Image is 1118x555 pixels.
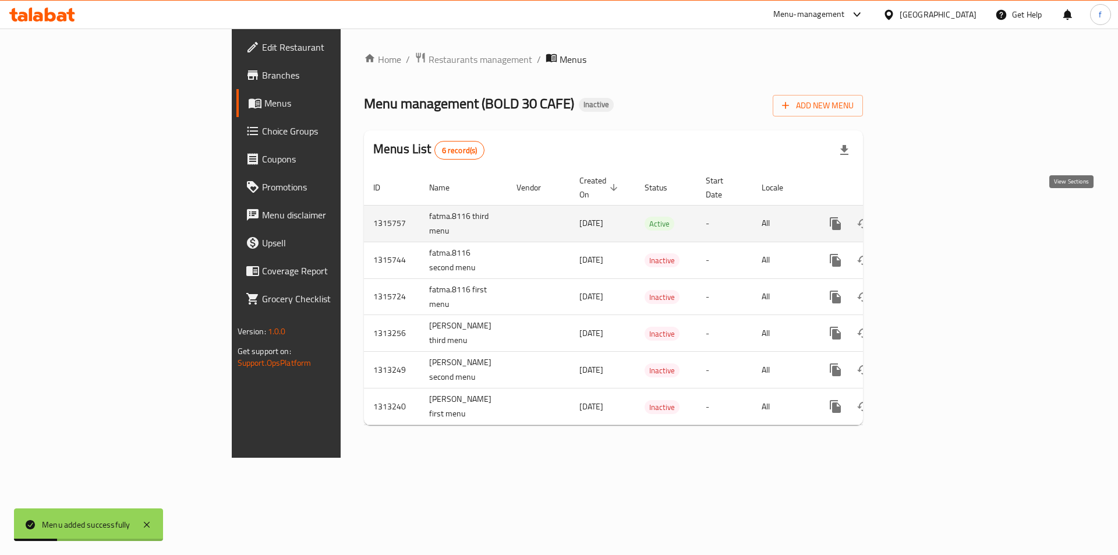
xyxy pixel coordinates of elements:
td: All [752,205,812,242]
div: Menu added successfully [42,518,130,531]
span: Coupons [262,152,409,166]
td: - [696,242,752,278]
td: - [696,278,752,315]
button: more [822,283,850,311]
span: Grocery Checklist [262,292,409,306]
div: Inactive [645,290,680,304]
span: Restaurants management [429,52,532,66]
div: Menu-management [773,8,845,22]
td: - [696,205,752,242]
li: / [537,52,541,66]
td: All [752,315,812,352]
span: Active [645,217,674,231]
td: All [752,352,812,388]
span: Branches [262,68,409,82]
button: Change Status [850,283,878,311]
table: enhanced table [364,170,943,426]
button: more [822,356,850,384]
span: Menu disclaimer [262,208,409,222]
button: Change Status [850,356,878,384]
span: Inactive [579,100,614,109]
span: [DATE] [579,399,603,414]
td: - [696,315,752,352]
span: Menu management ( BOLD 30 CAFE ) [364,90,574,116]
div: Inactive [645,363,680,377]
button: Change Status [850,319,878,347]
div: Inactive [579,98,614,112]
a: Menu disclaimer [236,201,419,229]
span: Inactive [645,254,680,267]
span: [DATE] [579,326,603,341]
a: Coupons [236,145,419,173]
span: [DATE] [579,362,603,377]
div: [GEOGRAPHIC_DATA] [900,8,977,21]
span: Inactive [645,364,680,377]
div: Total records count [434,141,485,160]
button: Add New Menu [773,95,863,116]
a: Menus [236,89,419,117]
span: [DATE] [579,215,603,231]
span: Name [429,181,465,195]
button: more [822,319,850,347]
a: Support.OpsPlatform [238,355,312,370]
a: Promotions [236,173,419,201]
span: Created On [579,174,621,202]
span: Menus [264,96,409,110]
span: Get support on: [238,344,291,359]
span: Inactive [645,291,680,304]
span: Menus [560,52,586,66]
button: more [822,246,850,274]
span: Locale [762,181,798,195]
td: - [696,388,752,425]
h2: Menus List [373,140,484,160]
div: Export file [830,136,858,164]
span: Promotions [262,180,409,194]
td: [PERSON_NAME] first menu [420,388,507,425]
span: f [1099,8,1102,21]
span: Status [645,181,682,195]
span: Start Date [706,174,738,202]
a: Grocery Checklist [236,285,419,313]
nav: breadcrumb [364,52,863,67]
span: 6 record(s) [435,145,484,156]
span: Version: [238,324,266,339]
span: Inactive [645,327,680,341]
span: Inactive [645,401,680,414]
td: [PERSON_NAME] third menu [420,315,507,352]
td: fatma.8116 first menu [420,278,507,315]
span: Choice Groups [262,124,409,138]
span: Upsell [262,236,409,250]
span: [DATE] [579,252,603,267]
a: Edit Restaurant [236,33,419,61]
button: more [822,393,850,420]
th: Actions [812,170,943,206]
a: Choice Groups [236,117,419,145]
td: All [752,242,812,278]
div: Inactive [645,253,680,267]
td: - [696,352,752,388]
span: [DATE] [579,289,603,304]
td: [PERSON_NAME] second menu [420,352,507,388]
span: 1.0.0 [268,324,286,339]
a: Upsell [236,229,419,257]
td: All [752,388,812,425]
button: more [822,210,850,238]
a: Restaurants management [415,52,532,67]
span: Add New Menu [782,98,854,113]
td: All [752,278,812,315]
a: Coverage Report [236,257,419,285]
span: Edit Restaurant [262,40,409,54]
div: Inactive [645,400,680,414]
span: Coverage Report [262,264,409,278]
a: Branches [236,61,419,89]
span: ID [373,181,395,195]
td: fatma.8116 second menu [420,242,507,278]
button: Change Status [850,246,878,274]
span: Vendor [516,181,556,195]
td: fatma.8116 third menu [420,205,507,242]
button: Change Status [850,393,878,420]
